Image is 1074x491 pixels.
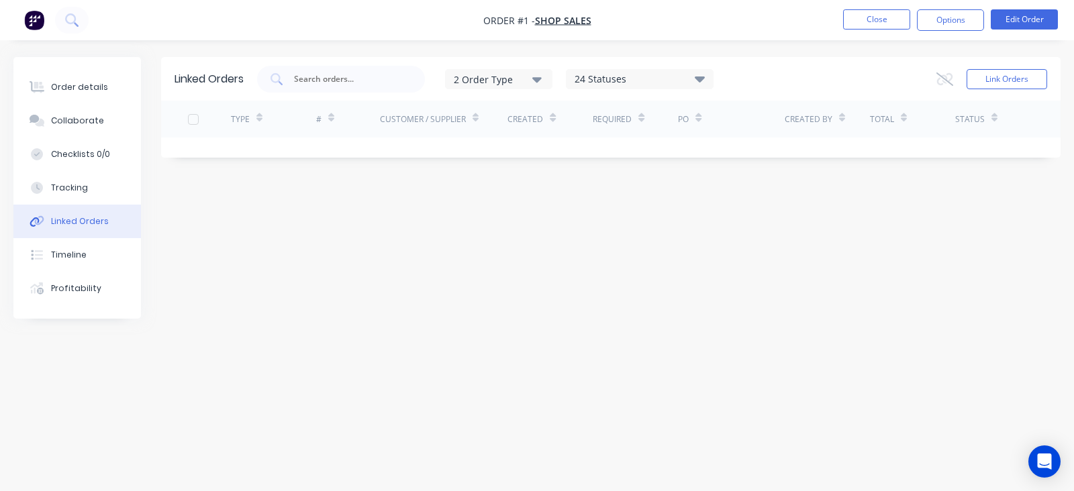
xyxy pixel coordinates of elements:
[1028,445,1061,478] div: Open Intercom Messenger
[51,249,87,261] div: Timeline
[13,171,141,205] button: Tracking
[51,115,104,127] div: Collaborate
[24,10,44,30] img: Factory
[955,113,985,125] div: Status
[231,113,250,125] div: TYPE
[445,69,552,89] button: 2 Order Type
[567,72,713,87] div: 24 Statuses
[51,215,109,227] div: Linked Orders
[991,9,1058,30] button: Edit Order
[843,9,910,30] button: Close
[380,113,466,125] div: Customer / Supplier
[593,113,632,125] div: Required
[13,238,141,272] button: Timeline
[967,69,1047,89] button: Link Orders
[175,71,244,87] div: Linked Orders
[13,70,141,104] button: Order details
[13,272,141,305] button: Profitability
[454,72,544,86] div: 2 Order Type
[870,113,894,125] div: Total
[51,182,88,194] div: Tracking
[507,113,543,125] div: Created
[917,9,984,31] button: Options
[316,113,322,125] div: #
[785,113,832,125] div: Created By
[678,113,689,125] div: PO
[293,72,404,86] input: Search orders...
[483,14,535,27] span: Order #1 -
[51,81,108,93] div: Order details
[13,104,141,138] button: Collaborate
[13,138,141,171] button: Checklists 0/0
[51,282,101,294] div: Profitability
[13,205,141,238] button: Linked Orders
[51,148,110,160] div: Checklists 0/0
[535,14,591,27] a: shop sales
